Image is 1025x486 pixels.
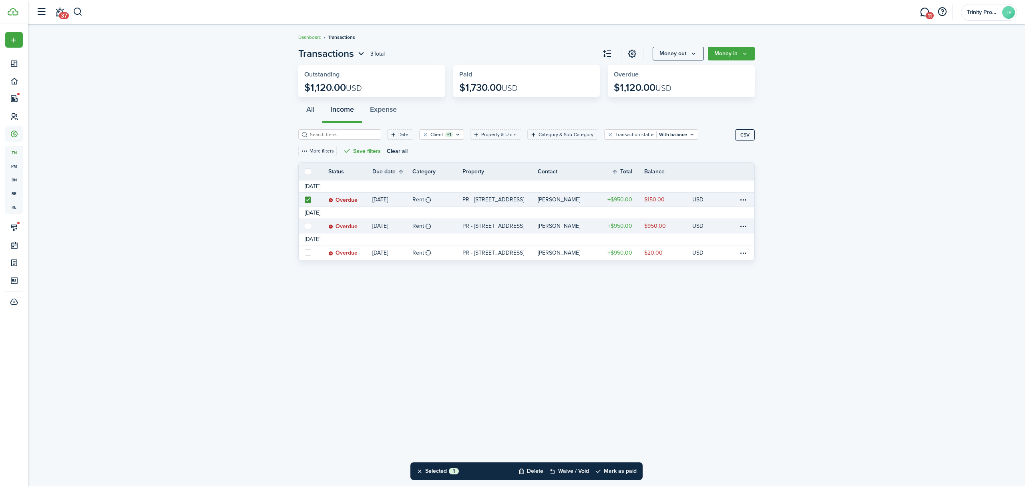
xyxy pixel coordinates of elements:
a: Rent [412,245,462,260]
a: $150.00 [644,193,692,207]
a: $950.00 [644,219,692,233]
a: Rent [412,219,462,233]
a: [PERSON_NAME] [538,193,596,207]
a: PR - [STREET_ADDRESS] [462,245,538,260]
status: Overdue [328,250,358,256]
td: [DATE] [299,235,326,243]
button: More filters [298,146,337,156]
filter-tag: Open filter [419,129,464,140]
button: Open resource center [935,5,949,19]
th: Contact [538,167,596,176]
widget-stats-title: Outstanding [304,71,439,78]
a: [DATE] [372,219,412,233]
a: [DATE] [372,245,412,260]
button: Search [73,5,83,19]
a: Dashboard [298,34,322,41]
a: re [5,187,23,200]
th: Property [462,167,538,176]
widget-stats-title: Overdue [614,71,749,78]
filter-tag-label: Category & Sub-Category [539,131,593,138]
button: CSV [735,129,755,141]
a: USD [692,219,714,233]
button: Selected [416,462,459,480]
button: Clear all [387,146,408,156]
th: Sort [372,167,412,177]
button: Expense [362,99,405,123]
p: [DATE] [372,195,388,204]
p: [DATE] [372,249,388,257]
a: $950.00 [596,193,644,207]
p: $1,730.00 [459,82,518,93]
table-amount-title: $950.00 [607,249,632,257]
filter-tag-label: Date [398,131,408,138]
p: PR - [STREET_ADDRESS] [462,222,524,230]
button: Save filters [343,146,381,156]
a: pm [5,159,23,173]
table-profile-info-text: [PERSON_NAME] [538,250,580,256]
span: 11 [926,12,934,19]
p: $1,120.00 [304,82,362,93]
span: Transactions [328,34,355,41]
td: [DATE] [299,182,326,191]
button: Open menu [298,46,366,61]
table-info-title: Rent [412,195,424,204]
p: USD [692,249,703,257]
a: Overdue [328,245,372,260]
a: PR - [STREET_ADDRESS] [462,219,538,233]
button: Mark as paid [595,462,637,480]
a: USD [692,193,714,207]
a: $950.00 [596,219,644,233]
span: Transactions [298,46,354,61]
th: Status [328,167,372,176]
avatar-text: TP [1002,6,1015,19]
button: All [298,99,322,123]
a: [PERSON_NAME] [538,219,596,233]
table-amount-title: $950.00 [607,195,632,204]
filter-tag-label: Client [430,131,443,138]
table-profile-info-text: [PERSON_NAME] [538,223,580,229]
span: 1 [449,468,459,474]
table-amount-description: $20.00 [644,249,663,257]
filter-tag: Open filter [387,129,413,140]
a: re [5,200,23,214]
p: $1,120.00 [614,82,671,93]
a: Overdue [328,219,372,233]
filter-tag: Open filter [527,129,598,140]
button: Transactions [298,46,366,61]
span: USD [502,82,518,94]
filter-tag-value: With balance [657,131,687,138]
a: Rent [412,193,462,207]
button: Open menu [653,47,704,60]
a: $950.00 [596,245,644,260]
table-info-title: Rent [412,222,424,230]
th: Sort [611,167,644,177]
th: Category [412,167,462,176]
filter-tag-label: Property & Units [481,131,517,138]
status: Overdue [328,197,358,203]
filter-tag-label: Transaction status [615,131,655,138]
span: USD [346,82,362,94]
button: Clear filter [607,131,614,138]
table-amount-description: $150.00 [644,195,665,204]
input: Search here... [308,131,378,139]
p: PR - [STREET_ADDRESS] [462,195,524,204]
p: USD [692,222,703,230]
p: USD [692,195,703,204]
status: Overdue [328,223,358,230]
table-amount-description: $950.00 [644,222,666,230]
a: Overdue [328,193,372,207]
button: Open menu [708,47,755,60]
a: [DATE] [372,193,412,207]
button: Money in [708,47,755,60]
a: tn [5,146,23,159]
a: PR - [STREET_ADDRESS] [462,193,538,207]
a: Notifications [52,2,67,22]
a: Messaging [917,2,932,22]
filter-tag-counter: +1 [445,132,453,137]
button: Open sidebar [34,4,49,20]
